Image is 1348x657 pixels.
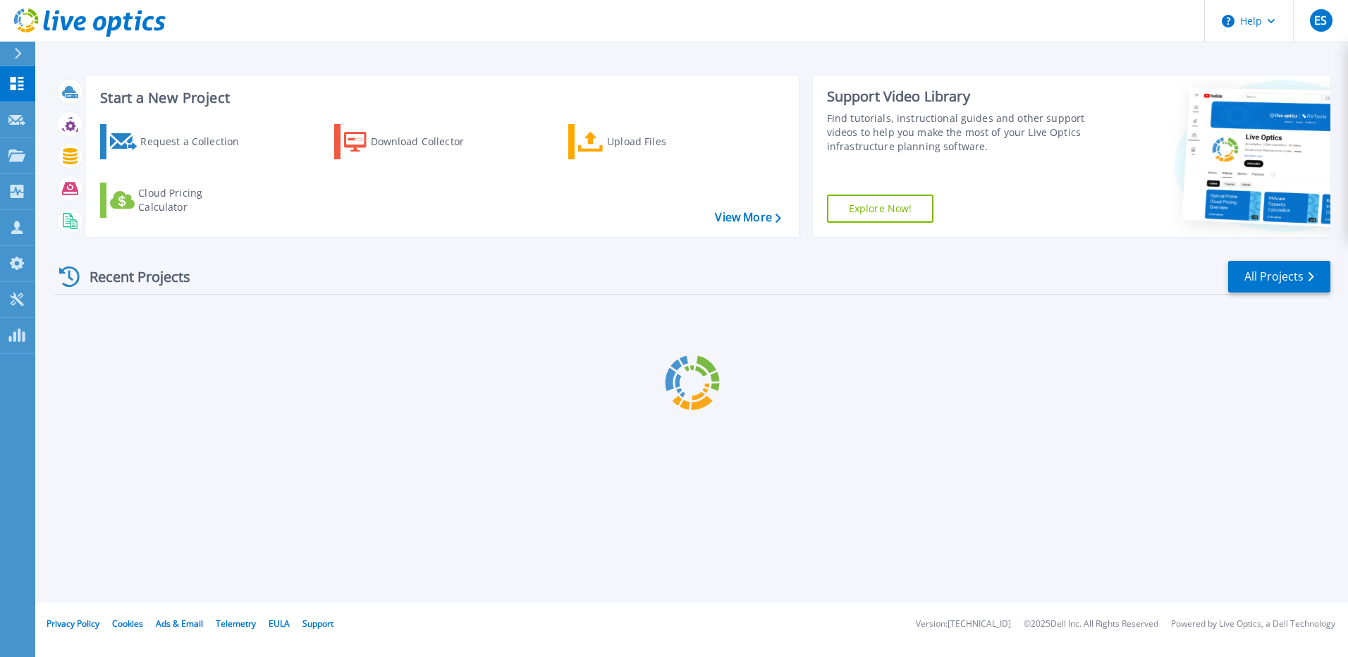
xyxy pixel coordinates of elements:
div: Download Collector [371,128,484,156]
li: Version: [TECHNICAL_ID] [916,620,1011,629]
div: Support Video Library [827,87,1091,106]
div: Cloud Pricing Calculator [138,186,251,214]
div: Find tutorials, instructional guides and other support videos to help you make the most of your L... [827,111,1091,154]
a: Ads & Email [156,618,203,630]
li: Powered by Live Optics, a Dell Technology [1171,620,1335,629]
a: Upload Files [568,124,725,159]
a: Support [302,618,333,630]
div: Request a Collection [140,128,253,156]
a: EULA [269,618,290,630]
a: Request a Collection [100,124,257,159]
a: All Projects [1228,261,1330,293]
span: ES [1314,15,1327,26]
a: Cookies [112,618,143,630]
a: Privacy Policy [47,618,99,630]
a: Telemetry [216,618,256,630]
a: Cloud Pricing Calculator [100,183,257,218]
h3: Start a New Project [100,90,780,106]
li: © 2025 Dell Inc. All Rights Reserved [1024,620,1158,629]
a: Explore Now! [827,195,934,223]
div: Upload Files [607,128,720,156]
a: Download Collector [334,124,491,159]
a: View More [715,211,780,224]
div: Recent Projects [54,259,209,294]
